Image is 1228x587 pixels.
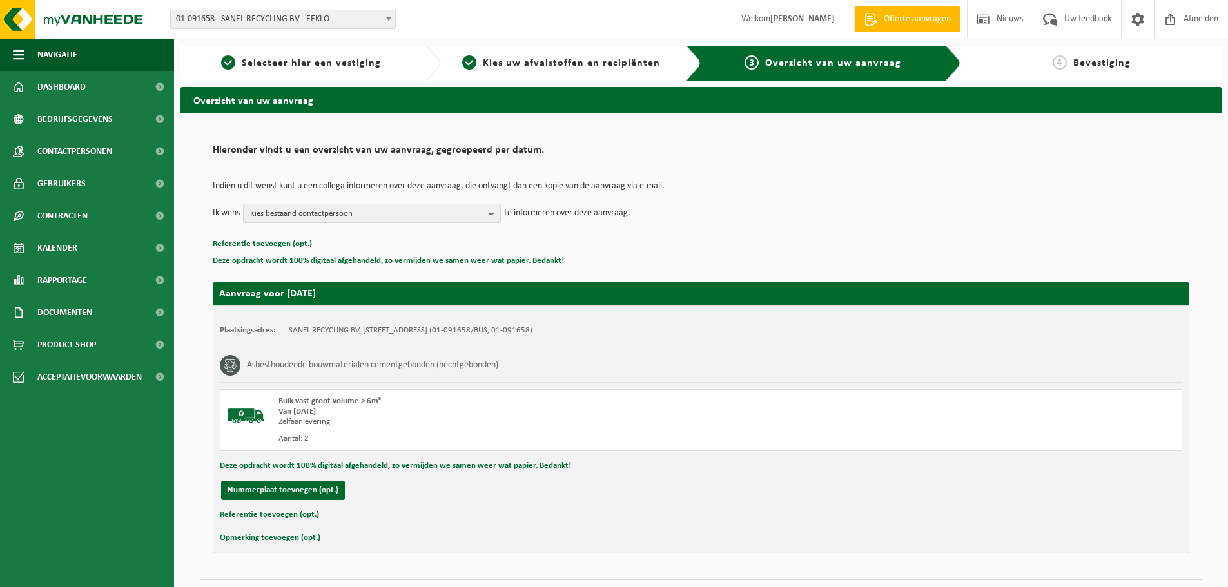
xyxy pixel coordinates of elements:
span: Bevestiging [1073,58,1131,68]
button: Nummerplaat toevoegen (opt.) [221,481,345,500]
span: Acceptatievoorwaarden [37,361,142,393]
span: Dashboard [37,71,86,103]
strong: [PERSON_NAME] [770,14,835,24]
a: 2Kies uw afvalstoffen en recipiënten [447,55,676,71]
span: Product Shop [37,329,96,361]
span: Bulk vast groot volume > 6m³ [278,397,381,405]
div: Zelfaanlevering [278,417,753,427]
span: Contactpersonen [37,135,112,168]
button: Kies bestaand contactpersoon [243,204,501,223]
span: 4 [1053,55,1067,70]
span: Kies bestaand contactpersoon [250,204,483,224]
span: 1 [221,55,235,70]
strong: Aanvraag voor [DATE] [219,289,316,299]
p: te informeren over deze aanvraag. [504,204,630,223]
span: Gebruikers [37,168,86,200]
span: Rapportage [37,264,87,296]
h2: Overzicht van uw aanvraag [180,87,1222,112]
span: Kies uw afvalstoffen en recipiënten [483,58,660,68]
span: Selecteer hier een vestiging [242,58,381,68]
span: Contracten [37,200,88,232]
td: SANEL RECYCLING BV, [STREET_ADDRESS] (01-091658/BUS, 01-091658) [289,325,532,336]
button: Referentie toevoegen (opt.) [213,236,312,253]
a: 1Selecteer hier een vestiging [187,55,415,71]
span: Offerte aanvragen [881,13,954,26]
strong: Van [DATE] [278,407,316,416]
span: 3 [745,55,759,70]
p: Ik wens [213,204,240,223]
strong: Plaatsingsadres: [220,326,276,334]
span: Documenten [37,296,92,329]
span: 2 [462,55,476,70]
span: Overzicht van uw aanvraag [765,58,901,68]
h2: Hieronder vindt u een overzicht van uw aanvraag, gegroepeerd per datum. [213,145,1189,162]
button: Deze opdracht wordt 100% digitaal afgehandeld, zo vermijden we samen weer wat papier. Bedankt! [220,457,571,474]
button: Referentie toevoegen (opt.) [220,506,319,523]
p: Indien u dit wenst kunt u een collega informeren over deze aanvraag, die ontvangt dan een kopie v... [213,182,1189,191]
h3: Asbesthoudende bouwmaterialen cementgebonden (hechtgebonden) [247,355,498,376]
span: Navigatie [37,39,77,71]
span: Kalender [37,232,77,264]
span: 01-091658 - SANEL RECYCLING BV - EEKLO [170,10,396,29]
button: Opmerking toevoegen (opt.) [220,530,320,546]
a: Offerte aanvragen [854,6,960,32]
div: Aantal: 2 [278,434,753,444]
button: Deze opdracht wordt 100% digitaal afgehandeld, zo vermijden we samen weer wat papier. Bedankt! [213,253,564,269]
span: 01-091658 - SANEL RECYCLING BV - EEKLO [171,10,395,28]
span: Bedrijfsgegevens [37,103,113,135]
img: BL-SO-LV.png [227,396,266,435]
